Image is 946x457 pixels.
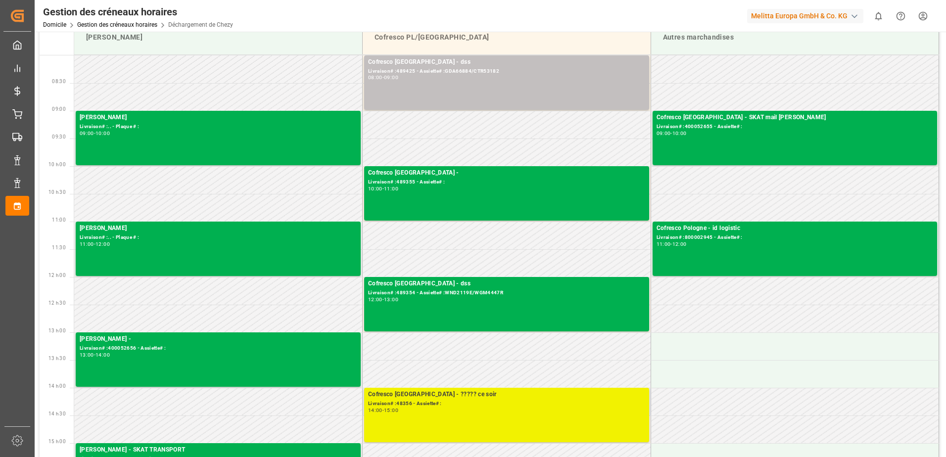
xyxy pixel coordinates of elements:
span: 14 h 30 [48,411,66,416]
div: Livraison# :400052656 - Assiette# : [80,344,357,353]
div: 09:00 [657,131,671,136]
div: 13:00 [80,353,94,357]
span: 08:30 [52,79,66,84]
div: 15:00 [384,408,398,412]
div: 12:00 [95,242,110,246]
div: 11:00 [384,186,398,191]
div: 14:00 [368,408,382,412]
div: - [382,408,384,412]
button: Melitta Europa GmbH & Co. KG [747,6,867,25]
button: Afficher 0 nouvelles notifications [867,5,890,27]
div: - [670,131,672,136]
div: 10:00 [368,186,382,191]
div: 10:00 [672,131,687,136]
div: Livraison# :48356 - Assiette# : [368,400,645,408]
div: Cofresco [GEOGRAPHIC_DATA] - dss [368,57,645,67]
div: 12:00 [368,297,382,302]
a: Domicile [43,21,66,28]
div: 09:00 [384,75,398,80]
div: 10:00 [95,131,110,136]
span: 15 h 00 [48,439,66,444]
div: - [382,297,384,302]
div: Livraison# :.. - Plaque # : [80,233,357,242]
div: [PERSON_NAME] - SKAT TRANSPORT [80,445,357,455]
div: Cofresco Pologne - id logistic [657,224,934,233]
font: Melitta Europa GmbH & Co. KG [751,11,848,21]
div: 13:00 [384,297,398,302]
div: Cofresco [GEOGRAPHIC_DATA] - dss [368,279,645,289]
div: Livraison# :400052655 - Assiette# : [657,123,934,131]
div: Cofresco PL/[GEOGRAPHIC_DATA] [371,28,643,46]
div: Cofresco [GEOGRAPHIC_DATA] - SKAT mail [PERSON_NAME] [657,113,934,123]
div: 09:00 [80,131,94,136]
div: 08:00 [368,75,382,80]
div: 14:00 [95,353,110,357]
span: 13 h 30 [48,356,66,361]
span: 09:00 [52,106,66,112]
div: Cofresco [GEOGRAPHIC_DATA] - ????? ce soir [368,390,645,400]
span: 14 h 00 [48,383,66,389]
div: - [94,131,95,136]
div: 12:00 [672,242,687,246]
div: Livraison# :489355 - Assiette# : [368,178,645,186]
div: Cofresco [GEOGRAPHIC_DATA] - [368,168,645,178]
span: 11:00 [52,217,66,223]
div: 11:00 [80,242,94,246]
div: Autres marchandises [659,28,931,46]
div: [PERSON_NAME] - [80,334,357,344]
span: 10 h 30 [48,189,66,195]
span: 11:30 [52,245,66,250]
button: Centre d’aide [890,5,912,27]
div: 11:00 [657,242,671,246]
div: - [382,186,384,191]
div: [PERSON_NAME] [82,28,354,46]
a: Gestion des créneaux horaires [77,21,157,28]
div: Livraison# :.. - Plaque # : [80,123,357,131]
span: 12 h 00 [48,273,66,278]
div: - [382,75,384,80]
div: Livraison# :489425 - Assiette# :GDA66884/CTR53182 [368,67,645,76]
div: Livraison# :489354 - Assiette# :WND2119E/WGM4447R [368,289,645,297]
div: Livraison# :800002945 - Assiette# : [657,233,934,242]
span: 12 h 30 [48,300,66,306]
div: [PERSON_NAME] [80,224,357,233]
div: - [94,242,95,246]
div: Gestion des créneaux horaires [43,4,233,19]
div: [PERSON_NAME] [80,113,357,123]
span: 10 h 00 [48,162,66,167]
span: 09:30 [52,134,66,139]
div: - [94,353,95,357]
span: 13 h 00 [48,328,66,333]
div: - [670,242,672,246]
